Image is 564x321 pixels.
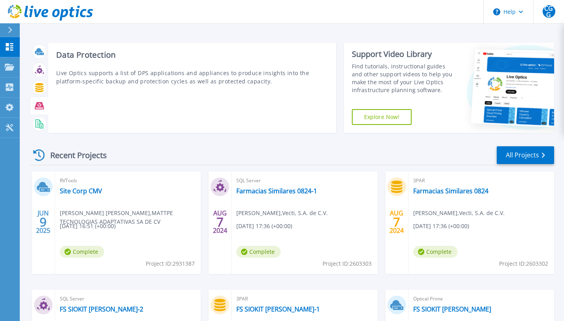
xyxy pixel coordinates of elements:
span: SQL Server [236,176,372,185]
a: Farmacias Similares 0824-1 [236,187,317,195]
span: Complete [236,246,281,258]
span: SQL Server [60,295,196,303]
span: Project ID: 2603303 [323,259,372,268]
span: 3PAR [236,295,372,303]
span: [DATE] 16:51 (+00:00) [60,222,116,230]
div: Support Video Library [352,49,457,59]
span: [DATE] 17:36 (+00:00) [413,222,469,230]
a: FS SIOKIT [PERSON_NAME]-2 [60,305,143,313]
p: Live Optics supports a list of DPS applications and appliances to produce insights into the platf... [56,69,328,85]
span: [PERSON_NAME] , Vecti, S.A. de C.V. [413,209,505,217]
div: AUG 2024 [213,208,228,236]
a: All Projects [497,146,554,164]
a: FS SIOKIT [PERSON_NAME] [413,305,491,313]
span: 7 [393,219,400,225]
div: Find tutorials, instructional guides and other support videos to help you make the most of your L... [352,62,457,94]
span: 7 [216,219,224,225]
span: RVTools [60,176,196,185]
span: Complete [413,246,458,258]
span: Optical Prime [413,295,549,303]
div: JUN 2025 [36,208,51,236]
a: Explore Now! [352,109,412,125]
span: Complete [60,246,104,258]
h3: Data Protection [56,51,328,59]
span: [PERSON_NAME] , Vecti, S.A. de C.V. [236,209,328,217]
div: Recent Projects [30,145,118,165]
span: 9 [40,219,47,225]
a: Site Corp CMV [60,187,102,195]
a: FS SIOKIT [PERSON_NAME]-1 [236,305,320,313]
span: CGG [543,5,555,18]
a: Farmacias Similares 0824 [413,187,488,195]
span: [PERSON_NAME] [PERSON_NAME] , MATTPE TECNOLOGIAS ADAPTATIVAS SA DE CV [60,209,201,226]
span: Project ID: 2931387 [146,259,195,268]
span: Project ID: 2603302 [499,259,548,268]
span: 3PAR [413,176,549,185]
div: AUG 2024 [389,208,404,236]
span: [DATE] 17:36 (+00:00) [236,222,292,230]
